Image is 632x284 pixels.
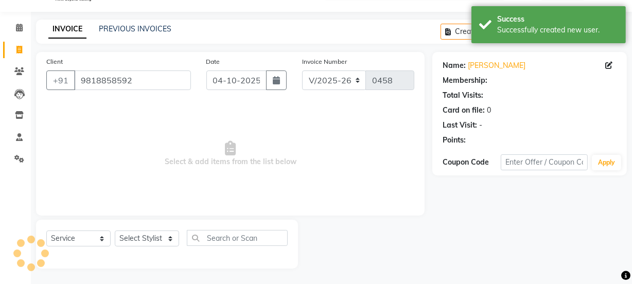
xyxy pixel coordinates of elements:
[46,70,75,90] button: +91
[441,24,500,40] button: Create New
[468,60,525,71] a: [PERSON_NAME]
[592,155,621,170] button: Apply
[48,20,86,39] a: INVOICE
[46,102,414,205] span: Select & add items from the list below
[206,57,220,66] label: Date
[443,60,466,71] div: Name:
[46,57,63,66] label: Client
[443,135,466,146] div: Points:
[497,14,618,25] div: Success
[443,90,483,101] div: Total Visits:
[99,24,171,33] a: PREVIOUS INVOICES
[501,154,588,170] input: Enter Offer / Coupon Code
[74,70,191,90] input: Search by Name/Mobile/Email/Code
[187,230,288,246] input: Search or Scan
[443,120,477,131] div: Last Visit:
[302,57,347,66] label: Invoice Number
[443,157,501,168] div: Coupon Code
[487,105,491,116] div: 0
[443,75,487,86] div: Membership:
[443,105,485,116] div: Card on file:
[479,120,482,131] div: -
[497,25,618,35] div: Successfully created new user.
